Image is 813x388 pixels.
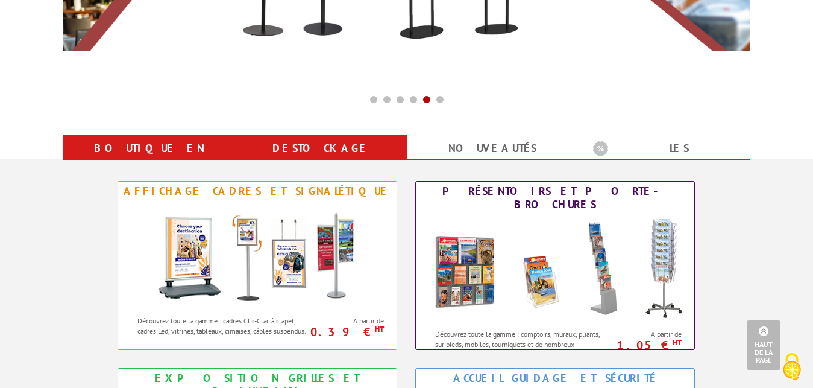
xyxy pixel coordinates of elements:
[422,214,688,323] img: Présentoirs et Porte-brochures
[435,329,607,360] p: Découvrez toute la gamme : comptoirs, muraux, pliants, sur pieds, mobiles, tourniquets et de nomb...
[78,138,221,181] a: Boutique en ligne
[421,138,564,159] a: nouveautés
[375,324,384,334] sup: HT
[137,316,309,336] p: Découvrez toute la gamme : cadres Clic-Clac à clapet, cadres Led, vitrines, tableaux, cimaises, c...
[307,328,385,336] p: 0.39 €
[593,138,736,181] a: Les promotions
[419,185,691,211] div: Présentoirs et Porte-brochures
[611,329,682,339] span: A partir de
[419,372,691,385] div: Accueil Guidage et Sécurité
[121,185,394,198] div: Affichage Cadres et Signalétique
[673,337,682,348] sup: HT
[771,347,813,388] button: Cookies (fenêtre modale)
[313,316,385,326] span: A partir de
[146,201,369,310] img: Affichage Cadres et Signalétique
[747,320,780,370] a: Haut de la page
[593,138,744,162] b: Les promotions
[604,342,682,349] p: 1.05 €
[777,352,807,382] img: Cookies (fenêtre modale)
[250,138,392,159] a: Destockage
[118,181,397,350] a: Affichage Cadres et Signalétique Affichage Cadres et Signalétique Découvrez toute la gamme : cadr...
[415,181,695,350] a: Présentoirs et Porte-brochures Présentoirs et Porte-brochures Découvrez toute la gamme : comptoir...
